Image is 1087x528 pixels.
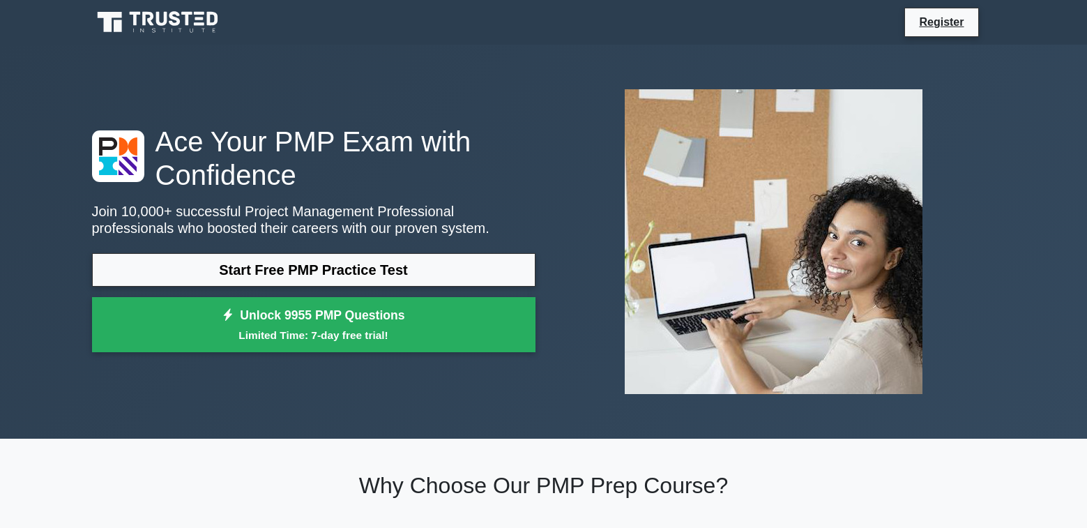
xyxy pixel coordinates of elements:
a: Start Free PMP Practice Test [92,253,535,287]
a: Unlock 9955 PMP QuestionsLimited Time: 7-day free trial! [92,297,535,353]
h2: Why Choose Our PMP Prep Course? [92,472,996,499]
p: Join 10,000+ successful Project Management Professional professionals who boosted their careers w... [92,203,535,236]
a: Register [911,13,972,31]
small: Limited Time: 7-day free trial! [109,327,518,343]
h1: Ace Your PMP Exam with Confidence [92,125,535,192]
